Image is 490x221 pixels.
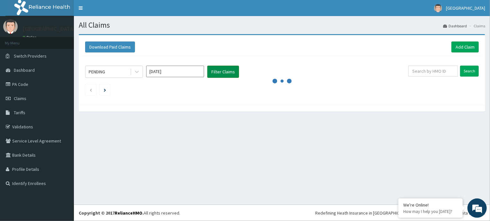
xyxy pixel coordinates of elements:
[79,21,485,29] h1: All Claims
[207,66,239,78] button: Filter Claims
[22,35,38,40] a: Online
[89,69,105,75] div: PENDING
[74,205,490,221] footer: All rights reserved.
[14,110,25,115] span: Tariffs
[443,23,467,29] a: Dashboard
[403,209,458,214] p: How may I help you today?
[104,87,106,93] a: Next page
[315,210,485,216] div: Redefining Heath Insurance in [GEOGRAPHIC_DATA] using Telemedicine and Data Science!
[146,66,204,77] input: Select Month and Year
[79,210,144,216] strong: Copyright © 2017 .
[14,67,35,73] span: Dashboard
[14,53,47,59] span: Switch Providers
[115,210,142,216] a: RelianceHMO
[408,66,458,77] input: Search by HMO ID
[434,4,442,12] img: User Image
[89,87,92,93] a: Previous page
[468,23,485,29] li: Claims
[85,41,135,52] button: Download Paid Claims
[460,66,479,77] input: Search
[3,19,18,34] img: User Image
[22,26,76,32] p: [GEOGRAPHIC_DATA]
[14,96,26,101] span: Claims
[446,5,485,11] span: [GEOGRAPHIC_DATA]
[272,71,292,91] svg: audio-loading
[403,202,458,208] div: We're Online!
[451,41,479,52] a: Add Claim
